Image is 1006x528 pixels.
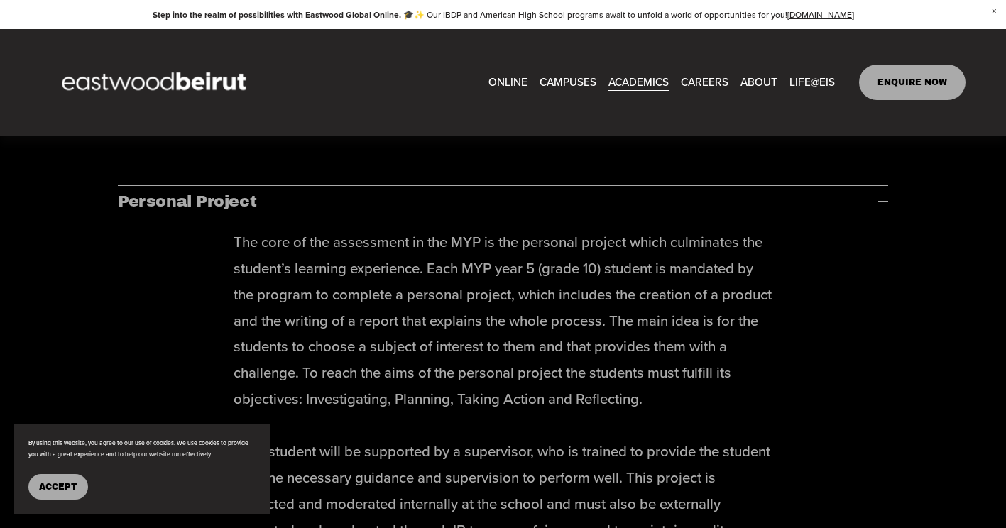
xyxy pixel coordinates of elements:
[488,71,527,93] a: ONLINE
[540,72,596,92] span: CAMPUSES
[740,72,777,92] span: ABOUT
[787,9,854,21] a: [DOMAIN_NAME]
[540,71,596,93] a: folder dropdown
[118,186,888,221] button: Personal Project
[859,65,966,100] a: ENQUIRE NOW
[28,438,256,460] p: By using this website, you agree to our use of cookies. We use cookies to provide you with a grea...
[118,193,878,210] span: Personal Project
[789,72,835,92] span: LIFE@EIS
[14,424,270,514] section: Cookie banner
[681,71,728,93] a: CAREERS
[608,72,669,92] span: ACADEMICS
[39,482,77,492] span: Accept
[40,46,272,119] img: EastwoodIS Global Site
[608,71,669,93] a: folder dropdown
[28,474,88,500] button: Accept
[789,71,835,93] a: folder dropdown
[740,71,777,93] a: folder dropdown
